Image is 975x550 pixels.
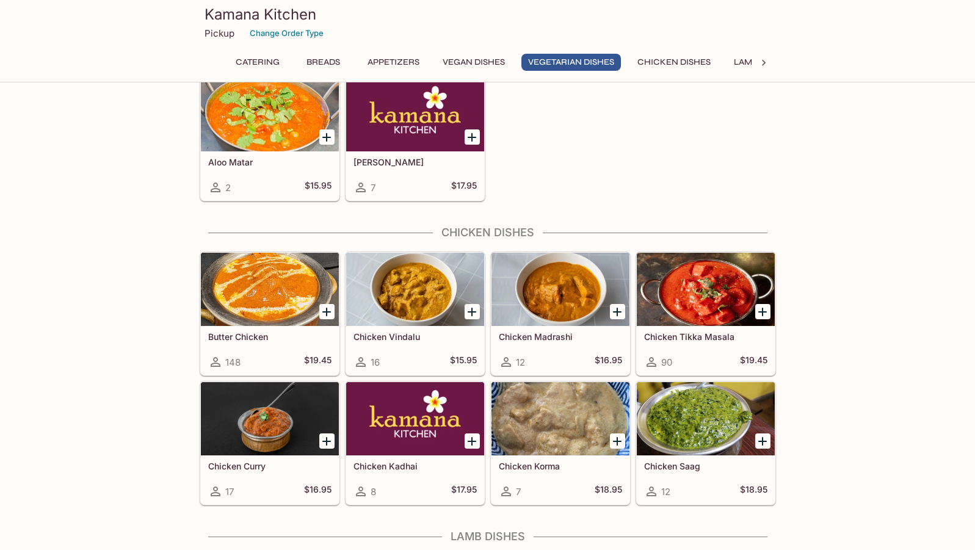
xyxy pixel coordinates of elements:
button: Lamb Dishes [727,54,797,71]
h5: $19.45 [740,355,767,369]
span: 16 [371,356,380,368]
div: Chicken Madrashi [491,253,629,326]
a: Chicken Vindalu16$15.95 [346,252,485,375]
button: Add Chicken Saag [755,433,770,449]
h5: $16.95 [304,484,332,499]
button: Add Chicken Vindalu [465,304,480,319]
div: Chicken Curry [201,382,339,455]
span: 148 [225,356,241,368]
span: 7 [516,486,521,498]
h5: Butter Chicken [208,331,332,342]
h5: [PERSON_NAME] [353,157,477,167]
div: Chicken Korma [491,382,629,455]
h5: $17.95 [451,484,477,499]
button: Add Chicken Korma [610,433,625,449]
h5: Chicken Vindalu [353,331,477,342]
span: 8 [371,486,376,498]
span: 7 [371,182,375,194]
a: Aloo Matar2$15.95 [200,78,339,201]
span: 2 [225,182,231,194]
button: Add Chicken Curry [319,433,335,449]
span: 12 [516,356,525,368]
h5: $16.95 [595,355,622,369]
h5: $19.45 [304,355,332,369]
h5: $18.95 [595,484,622,499]
a: Chicken Curry17$16.95 [200,382,339,505]
h5: Chicken Korma [499,461,622,471]
h5: $17.95 [451,180,477,195]
a: [PERSON_NAME]7$17.95 [346,78,485,201]
span: 12 [661,486,670,498]
h5: Chicken Madrashi [499,331,622,342]
a: Chicken Kadhai8$17.95 [346,382,485,505]
button: Breads [296,54,351,71]
h4: Chicken Dishes [200,226,776,239]
h5: Chicken Kadhai [353,461,477,471]
button: Add Chicken Kadhai [465,433,480,449]
button: Add Chicken Madrashi [610,304,625,319]
button: Add Chicken Tikka Masala [755,304,770,319]
a: Chicken Saag12$18.95 [636,382,775,505]
a: Chicken Madrashi12$16.95 [491,252,630,375]
div: Daal Makhni [346,78,484,151]
button: Add Daal Makhni [465,129,480,145]
h5: $18.95 [740,484,767,499]
h5: Chicken Saag [644,461,767,471]
div: Chicken Kadhai [346,382,484,455]
button: Catering [229,54,286,71]
a: Chicken Korma7$18.95 [491,382,630,505]
h5: Chicken Tikka Masala [644,331,767,342]
h5: $15.95 [305,180,332,195]
button: Add Aloo Matar [319,129,335,145]
h3: Kamana Kitchen [205,5,771,24]
div: Chicken Tikka Masala [637,253,775,326]
div: Aloo Matar [201,78,339,151]
h5: $15.95 [450,355,477,369]
h5: Chicken Curry [208,461,332,471]
a: Butter Chicken148$19.45 [200,252,339,375]
span: 17 [225,486,234,498]
div: Butter Chicken [201,253,339,326]
p: Pickup [205,27,234,39]
button: Change Order Type [244,24,329,43]
div: Chicken Vindalu [346,253,484,326]
button: Vegetarian Dishes [521,54,621,71]
h4: Lamb Dishes [200,530,776,543]
button: Appetizers [361,54,426,71]
a: Chicken Tikka Masala90$19.45 [636,252,775,375]
button: Chicken Dishes [631,54,717,71]
button: Add Butter Chicken [319,304,335,319]
span: 90 [661,356,672,368]
div: Chicken Saag [637,382,775,455]
h5: Aloo Matar [208,157,332,167]
button: Vegan Dishes [436,54,512,71]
